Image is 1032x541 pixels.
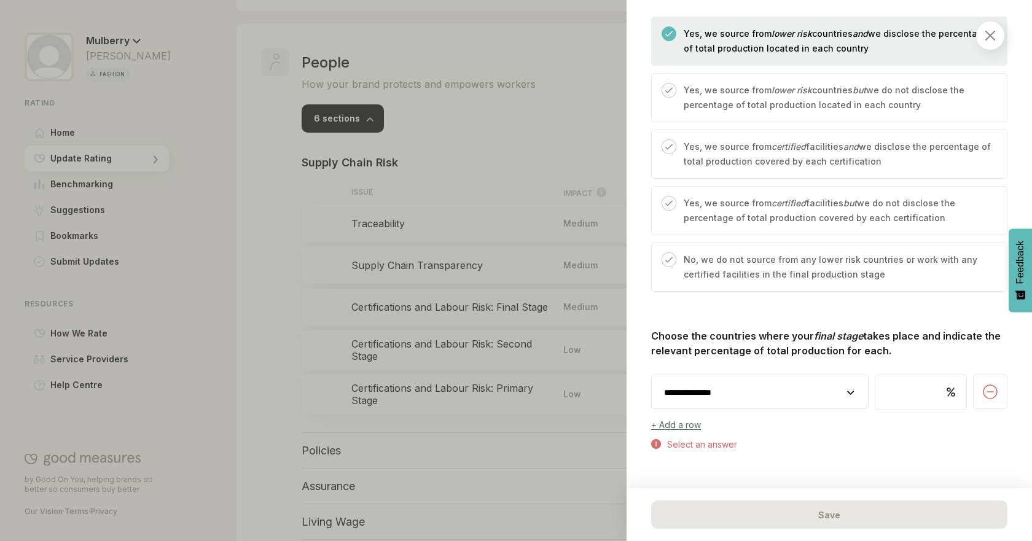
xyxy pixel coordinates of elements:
button: Feedback - Show survey [1009,228,1032,312]
em: lower risk [772,28,812,39]
div: Save [651,500,1007,529]
p: Yes, we source from countries we do not disclose the percentage of total production located in ea... [684,83,995,112]
span: Feedback [1015,241,1026,284]
img: Checked [665,143,673,150]
img: Remove [983,384,998,399]
em: but [853,85,866,95]
div: + Add a row [651,419,701,430]
p: Yes, we source from facilities we do not disclose the percentage of total production covered by e... [684,196,995,225]
p: No, we do not source from any lower risk countries or work with any certified facilities in the f... [684,252,995,282]
div: Select an answer [667,439,737,451]
p: Choose the countries where your takes place and indicate the relevant percentage of total product... [651,329,1007,358]
em: lower risk [772,85,812,95]
img: Close [985,31,995,41]
img: Error [651,439,661,449]
img: Checked [665,256,673,263]
em: final stage [814,330,863,342]
img: Checked [665,30,673,37]
img: Checked [665,200,673,207]
em: certified [772,141,806,152]
p: Yes, we source from facilities we disclose the percentage of total production covered by each cer... [684,139,995,169]
em: but [843,198,857,208]
em: and [853,28,868,39]
em: and [843,141,859,152]
em: certified [772,198,806,208]
p: Yes, we source from countries we disclose the percentage of total production located in each country [684,26,995,56]
img: Checked [665,87,673,94]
